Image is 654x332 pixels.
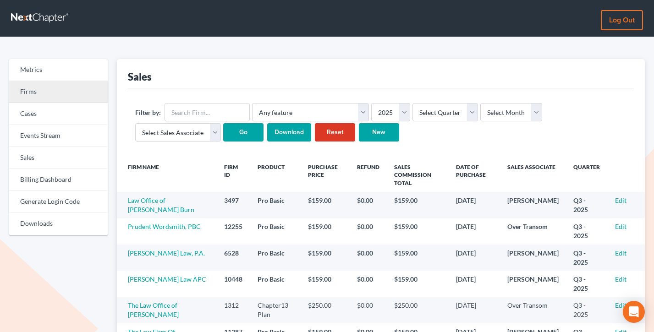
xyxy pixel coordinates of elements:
th: Date of Purchase [449,158,500,192]
td: [DATE] [449,245,500,271]
th: Firm ID [217,158,250,192]
td: $159.00 [301,271,350,297]
th: Purchase Price [301,158,350,192]
td: $159.00 [387,218,449,245]
td: $0.00 [350,218,387,245]
td: $159.00 [387,271,449,297]
td: Q3 - 2025 [566,218,608,245]
a: [PERSON_NAME] Law APC [128,275,206,283]
td: Pro Basic [250,192,301,218]
a: Edit [615,275,627,283]
td: [PERSON_NAME] [500,192,566,218]
a: New [359,123,399,142]
td: Pro Basic [250,245,301,271]
td: $159.00 [301,245,350,271]
a: [PERSON_NAME] Law, P.A. [128,249,205,257]
td: 3497 [217,192,250,218]
td: Pro Basic [250,271,301,297]
td: [DATE] [449,297,500,323]
td: 1312 [217,297,250,323]
td: Pro Basic [250,218,301,245]
a: Edit [615,196,627,204]
a: Generate Login Code [9,191,108,213]
label: Filter by: [135,108,161,117]
td: $250.00 [301,297,350,323]
a: Firms [9,81,108,103]
a: Edit [615,223,627,230]
td: Over Transom [500,218,566,245]
a: Edit [615,301,627,309]
td: Q3 - 2025 [566,192,608,218]
td: $159.00 [301,192,350,218]
input: Search Firm... [165,103,250,121]
td: 6528 [217,245,250,271]
a: Law Office of [PERSON_NAME] Burn [128,196,194,213]
td: [DATE] [449,271,500,297]
a: Cases [9,103,108,125]
td: $159.00 [301,218,350,245]
a: Metrics [9,59,108,81]
input: Download [267,123,311,142]
td: $0.00 [350,245,387,271]
th: Firm Name [117,158,217,192]
td: 12255 [217,218,250,245]
a: Sales [9,147,108,169]
input: Go [223,123,264,142]
th: Quarter [566,158,608,192]
a: Edit [615,249,627,257]
td: $0.00 [350,271,387,297]
td: Q3 - 2025 [566,297,608,323]
th: Product [250,158,301,192]
th: Sales Associate [500,158,566,192]
td: $159.00 [387,192,449,218]
td: Over Transom [500,297,566,323]
a: Prudent Wordsmith, PBC [128,223,201,230]
a: Log out [601,10,643,30]
td: [PERSON_NAME] [500,271,566,297]
td: 10448 [217,271,250,297]
td: $0.00 [350,297,387,323]
a: Events Stream [9,125,108,147]
a: Reset [315,123,355,142]
td: [DATE] [449,218,500,245]
td: $0.00 [350,192,387,218]
td: $159.00 [387,245,449,271]
a: Billing Dashboard [9,169,108,191]
td: Q3 - 2025 [566,245,608,271]
td: Chapter13 Plan [250,297,301,323]
th: Sales Commission Total [387,158,449,192]
a: Downloads [9,213,108,235]
th: Refund [350,158,387,192]
td: [DATE] [449,192,500,218]
td: Q3 - 2025 [566,271,608,297]
td: [PERSON_NAME] [500,245,566,271]
div: Open Intercom Messenger [623,301,645,323]
td: $250.00 [387,297,449,323]
a: The Law Office of [PERSON_NAME] [128,301,179,318]
div: Sales [128,70,152,83]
